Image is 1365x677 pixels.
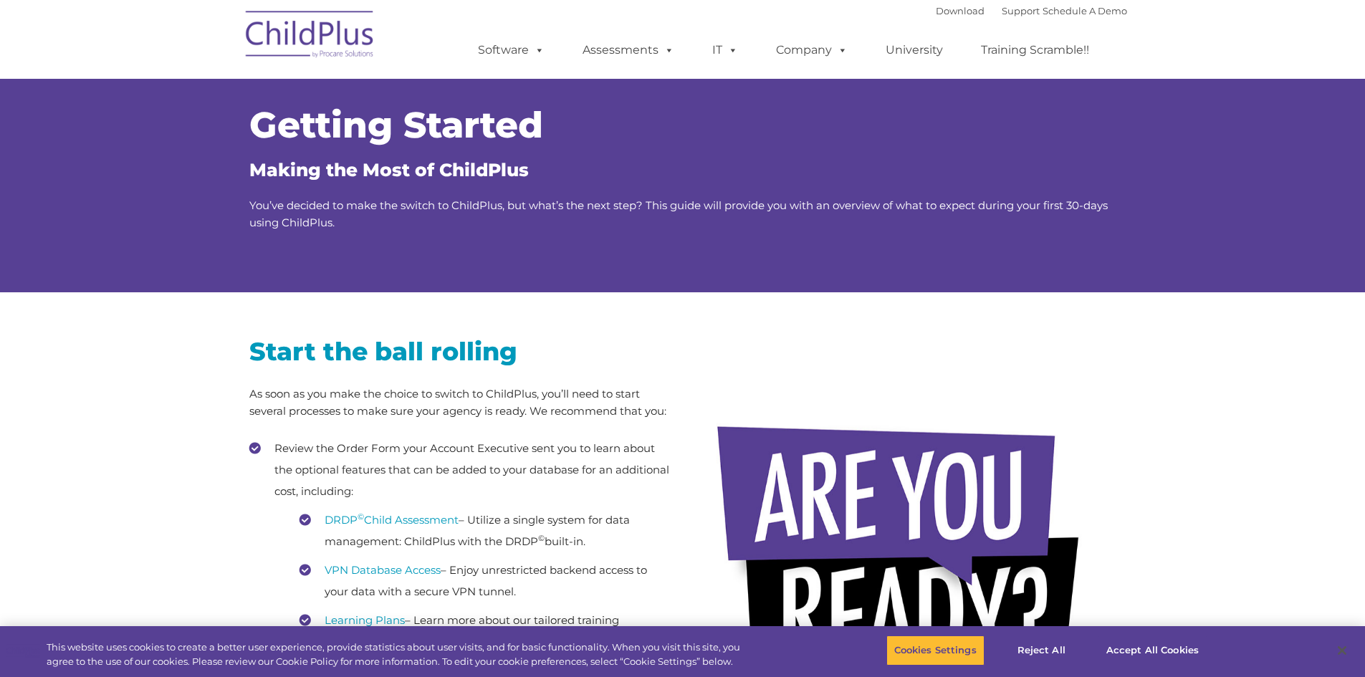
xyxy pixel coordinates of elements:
[1098,635,1207,666] button: Accept All Cookies
[936,5,985,16] a: Download
[568,36,689,64] a: Assessments
[1043,5,1127,16] a: Schedule A Demo
[762,36,862,64] a: Company
[1326,635,1358,666] button: Close
[886,635,985,666] button: Cookies Settings
[249,103,543,147] span: Getting Started
[464,36,559,64] a: Software
[249,159,529,181] span: Making the Most of ChildPlus
[239,1,382,72] img: ChildPlus by Procare Solutions
[698,36,752,64] a: IT
[47,640,751,668] div: This website uses cookies to create a better user experience, provide statistics about user visit...
[936,5,1127,16] font: |
[300,560,672,602] li: – Enjoy unrestricted backend access to your data with a secure VPN tunnel.
[249,385,672,420] p: As soon as you make the choice to switch to ChildPlus, you’ll need to start several processes to ...
[967,36,1103,64] a: Training Scramble!!
[997,635,1086,666] button: Reject All
[325,563,441,577] a: VPN Database Access
[249,198,1108,229] span: You’ve decided to make the switch to ChildPlus, but what’s the next step? This guide will provide...
[325,513,459,527] a: DRDP©Child Assessment
[871,36,957,64] a: University
[249,335,672,368] h2: Start the ball rolling
[358,512,364,522] sup: ©
[538,533,545,543] sup: ©
[325,613,405,627] a: Learning Plans
[1002,5,1040,16] a: Support
[300,509,672,552] li: – Utilize a single system for data management: ChildPlus with the DRDP built-in.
